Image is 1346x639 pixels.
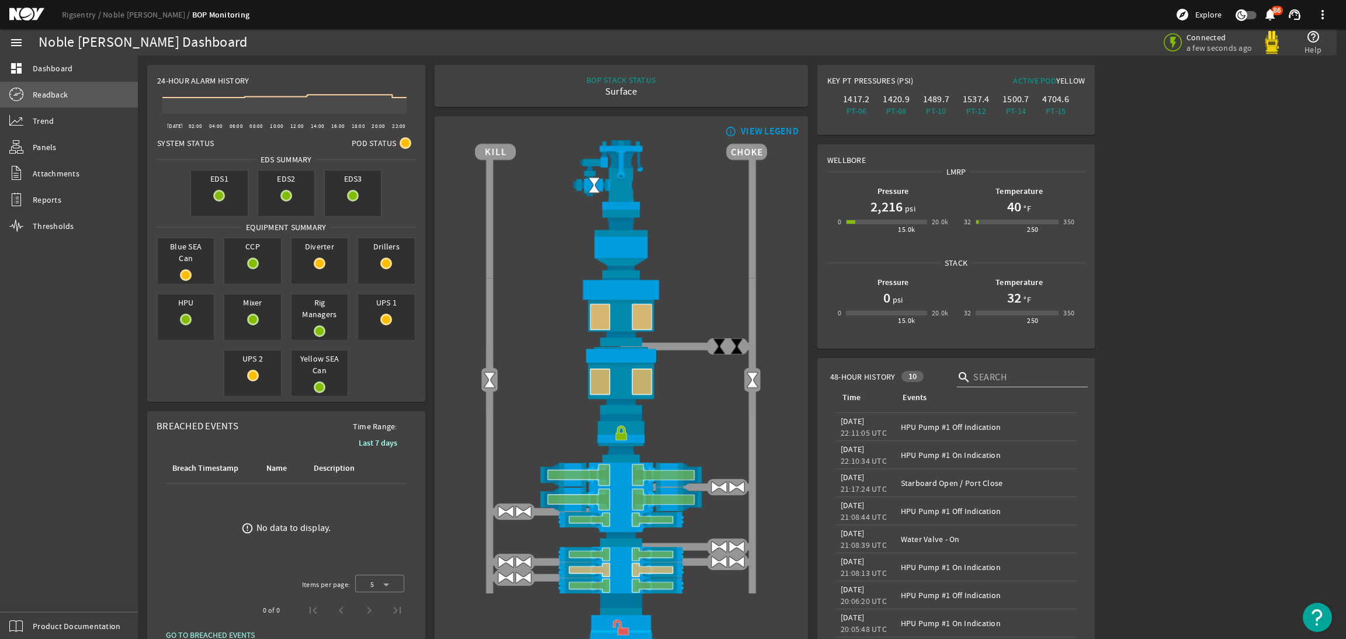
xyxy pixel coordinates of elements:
[224,294,280,311] span: Mixer
[879,105,914,117] div: PT-08
[918,105,953,117] div: PT-10
[224,238,280,255] span: CCP
[224,350,280,367] span: UPS 2
[475,578,767,593] img: PipeRamOpen.png
[358,238,414,255] span: Drillers
[1306,30,1320,44] mat-icon: help_outline
[723,127,737,136] mat-icon: info_outline
[325,171,381,187] span: EDS3
[1038,105,1073,117] div: PT-15
[158,294,214,311] span: HPU
[1288,8,1302,22] mat-icon: support_agent
[475,512,767,527] img: PipeRamOpen.png
[258,171,314,187] span: EDS2
[1303,603,1332,632] button: Open Resource Center
[957,370,971,384] i: search
[9,36,23,50] mat-icon: menu
[918,93,953,105] div: 1489.7
[710,478,728,496] img: ValveOpen.png
[932,216,949,228] div: 20.0k
[901,589,1072,601] div: HPU Pump #1 Off Indication
[331,123,345,130] text: 16:00
[314,462,355,475] div: Description
[839,105,874,117] div: PT-06
[1187,43,1252,53] span: a few seconds ago
[497,553,515,571] img: ValveOpen.png
[841,568,887,578] legacy-datetime-component: 21:08:13 UTC
[475,463,767,487] img: ShearRamOpen.png
[901,421,1072,433] div: HPU Pump #1 Off Indication
[33,115,54,127] span: Trend
[870,197,903,216] h1: 2,216
[475,487,767,512] img: ShearRamOpen.png
[898,315,915,327] div: 15.0k
[266,462,287,475] div: Name
[995,186,1043,197] b: Temperature
[877,277,909,288] b: Pressure
[728,553,745,571] img: ValveOpen.png
[1056,75,1085,86] span: Yellow
[841,456,887,466] legacy-datetime-component: 22:10:34 UTC
[1021,203,1031,214] span: °F
[728,478,745,496] img: ValveOpen.png
[744,371,761,388] img: Valve2Open.png
[842,391,861,404] div: Time
[171,462,251,475] div: Breach Timestamp
[358,294,414,311] span: UPS 1
[481,371,498,388] img: Valve2Open.png
[585,176,603,194] img: Valve2Open.png
[392,123,405,130] text: 22:00
[839,93,874,105] div: 1417.2
[1171,5,1226,24] button: Explore
[1264,9,1276,21] button: 86
[515,553,532,571] img: ValveOpen.png
[172,462,238,475] div: Breach Timestamp
[263,605,280,616] div: 0 of 0
[587,86,655,98] div: Surface
[883,289,890,307] h1: 0
[964,216,972,228] div: 32
[1175,8,1189,22] mat-icon: explore
[841,472,865,482] legacy-datetime-component: [DATE]
[901,371,924,382] div: 10
[841,528,865,539] legacy-datetime-component: [DATE]
[475,547,767,562] img: PipeRamOpen.png
[841,584,865,595] legacy-datetime-component: [DATE]
[349,432,407,453] button: Last 7 days
[841,391,887,404] div: Time
[1021,294,1031,305] span: °F
[710,338,728,355] img: ValveClose.png
[995,277,1043,288] b: Temperature
[189,123,202,130] text: 02:00
[191,171,247,187] span: EDS1
[242,221,330,233] span: Equipment Summary
[973,370,1078,384] input: Search
[890,294,903,305] span: psi
[475,414,767,462] img: RiserConnectorLock.png
[941,257,972,269] span: Stack
[901,477,1072,489] div: Starboard Open / Port Close
[33,220,74,232] span: Thresholds
[302,579,351,591] div: Items per page:
[230,123,243,130] text: 06:00
[841,540,887,550] legacy-datetime-component: 21:08:39 UTC
[818,145,1095,166] div: Wellbore
[998,93,1033,105] div: 1500.7
[728,338,745,355] img: ValveClose.png
[292,238,348,255] span: Diverter
[33,620,120,632] span: Product Documentation
[9,61,23,75] mat-icon: dashboard
[898,224,915,235] div: 15.0k
[841,512,887,522] legacy-datetime-component: 21:08:44 UTC
[964,307,972,319] div: 32
[270,123,283,130] text: 10:00
[841,484,887,494] legacy-datetime-component: 21:17:24 UTC
[728,538,745,555] img: ValveOpen.png
[841,444,865,454] legacy-datetime-component: [DATE]
[903,203,915,214] span: psi
[515,503,532,520] img: ValveOpen.png
[1027,224,1038,235] div: 250
[103,9,192,20] a: Noble [PERSON_NAME]
[292,294,348,322] span: Rig Managers
[710,538,728,555] img: ValveOpen.png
